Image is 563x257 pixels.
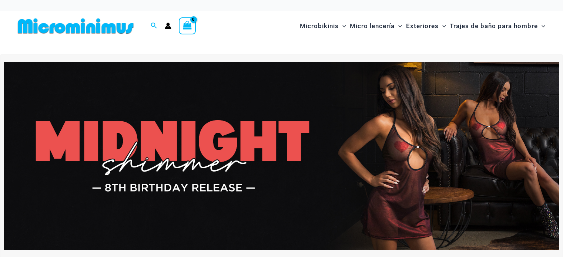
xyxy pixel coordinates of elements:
[4,62,559,250] img: Vestido rojo brillante de medianoche
[179,17,196,34] a: Ver carrito de compras, vacío
[15,18,137,34] img: MM SHOP LOGO PLANO
[395,17,402,35] span: Alternar menú
[165,23,171,29] a: Enlace del icono de la cuenta
[350,22,395,30] font: Micro lencería
[448,15,547,37] a: Trajes de baño para hombreAlternar menúAlternar menú
[404,15,448,37] a: ExterioresAlternar menúAlternar menú
[439,17,446,35] span: Alternar menú
[348,15,404,37] a: Micro lenceríaAlternar menúAlternar menú
[538,17,545,35] span: Alternar menú
[339,17,346,35] span: Alternar menú
[450,22,538,30] font: Trajes de baño para hombre
[151,21,157,31] a: Enlace del icono de búsqueda
[298,15,348,37] a: MicrobikinisAlternar menúAlternar menú
[406,22,439,30] font: Exteriores
[300,22,339,30] font: Microbikinis
[297,14,548,38] nav: Navegación del sitio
